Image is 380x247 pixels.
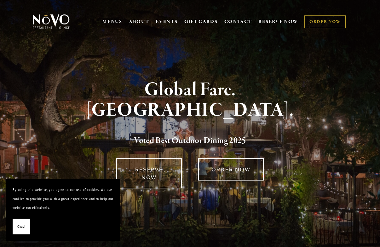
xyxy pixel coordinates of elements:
[224,16,252,28] a: CONTACT
[198,158,264,181] a: ORDER NOW
[304,15,346,28] a: ORDER NOW
[156,19,177,25] a: EVENTS
[13,185,113,212] p: By using this website, you agree to our use of cookies. We use cookies to provide you with a grea...
[258,16,298,28] a: RESERVE NOW
[86,78,294,122] strong: Global Fare. [GEOGRAPHIC_DATA].
[32,14,71,30] img: Novo Restaurant &amp; Lounge
[13,219,30,235] button: Okay!
[134,135,242,147] a: Voted Best Outdoor Dining 202
[129,19,149,25] a: ABOUT
[116,158,182,188] a: RESERVE NOW
[184,16,218,28] a: GIFT CARDS
[17,222,25,231] span: Okay!
[6,179,120,241] section: Cookie banner
[41,134,339,147] h2: 5
[102,19,122,25] a: MENUS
